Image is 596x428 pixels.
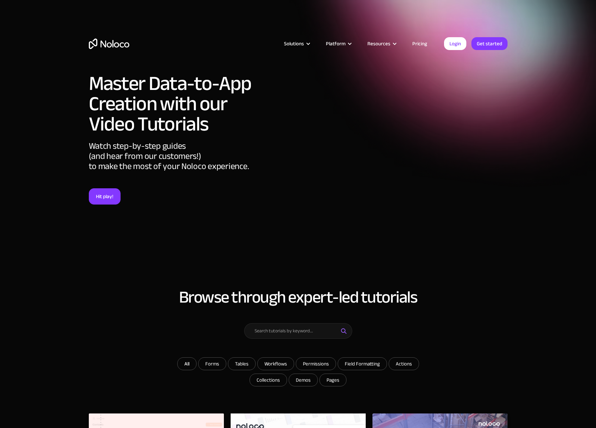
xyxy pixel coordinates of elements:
div: Platform [317,39,359,48]
a: Pricing [404,39,436,48]
div: Watch step-by-step guides (and hear from our customers!) to make the most of your Noloco experience. [89,141,259,188]
input: Search tutorials by keyword... [244,323,352,339]
div: Solutions [276,39,317,48]
a: All [177,357,197,370]
a: home [89,39,129,49]
h2: Browse through expert-led tutorials [89,288,508,306]
iframe: Introduction to Noloco ┃No Code App Builder┃Create Custom Business Tools Without Code┃ [266,71,508,207]
div: Solutions [284,39,304,48]
a: Login [444,37,466,50]
h1: Master Data-to-App Creation with our Video Tutorials [89,73,259,134]
a: Get started [471,37,508,50]
a: Hit play! [89,188,121,205]
div: Resources [367,39,390,48]
div: Platform [326,39,345,48]
form: Email Form [163,323,433,388]
div: Resources [359,39,404,48]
